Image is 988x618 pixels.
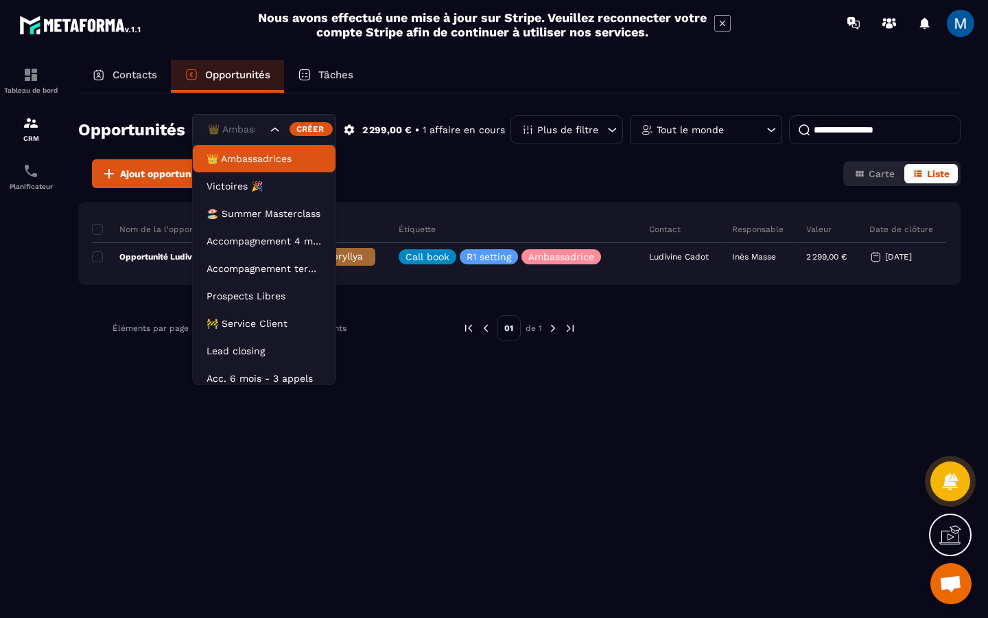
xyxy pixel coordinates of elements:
p: Étiquette [399,224,436,235]
p: Tâches [318,69,353,81]
p: Planificateur [3,183,58,190]
p: Éléments par page [113,323,189,333]
p: 2 299,00 € [362,124,412,137]
span: Liste [927,168,950,179]
p: Contacts [113,69,157,81]
input: Search for option [204,122,267,137]
p: Opportunités [205,69,270,81]
p: Opportunité Ludivine Cadot [92,251,230,262]
img: next [564,322,576,334]
button: Ajout opportunité [92,159,213,188]
p: Tout le monde [657,125,724,135]
span: Carte [869,168,895,179]
a: Contacts [78,60,171,93]
p: de 1 [526,323,542,334]
p: 2 299,00 € [806,252,847,262]
a: formationformationCRM [3,104,58,152]
img: prev [462,322,475,334]
p: Date de clôture [869,224,933,235]
h2: Opportunités [78,116,185,144]
p: Ambassadrice [528,252,594,262]
div: Créer [290,122,333,136]
img: formation [23,115,39,131]
div: Search for option [192,114,336,146]
button: Carte [846,164,903,183]
p: Nom de la l'opportunité [92,224,216,235]
a: Tâches [284,60,367,93]
a: schedulerschedulerPlanificateur [3,152,58,201]
p: 1-1 sur 1 éléments [274,323,346,333]
a: Ouvrir le chat [930,563,972,604]
img: scheduler [23,163,39,179]
p: 0 [263,252,267,262]
button: Liste [904,164,958,183]
p: R1 setting [467,252,511,262]
p: CRM [3,135,58,142]
p: Valeur [806,224,832,235]
a: formationformationTableau de bord [3,56,58,104]
span: 100 [201,321,226,336]
span: Ajout opportunité [120,167,204,181]
img: logo [19,12,143,37]
p: [DATE] [885,252,912,262]
img: prev [480,322,492,334]
p: Call book [405,252,449,262]
p: 1 affaire en cours [423,124,505,137]
p: Tableau de bord [3,87,58,94]
p: Responsable [732,224,784,235]
p: • [415,124,419,137]
p: 01 [497,315,521,341]
p: Phase [307,224,330,235]
p: Statut [255,224,280,235]
a: Opportunités [171,60,284,93]
img: next [547,322,559,334]
img: formation [23,67,39,83]
p: Plus de filtre [537,125,598,135]
p: Inès Masse [732,252,776,262]
div: Search for option [196,312,257,344]
h2: Nous avons effectué une mise à jour sur Stripe. Veuillez reconnecter votre compte Stripe afin de ... [257,10,707,39]
span: Appryllya [320,251,363,262]
input: Search for option [226,321,238,336]
p: Contact [649,224,681,235]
